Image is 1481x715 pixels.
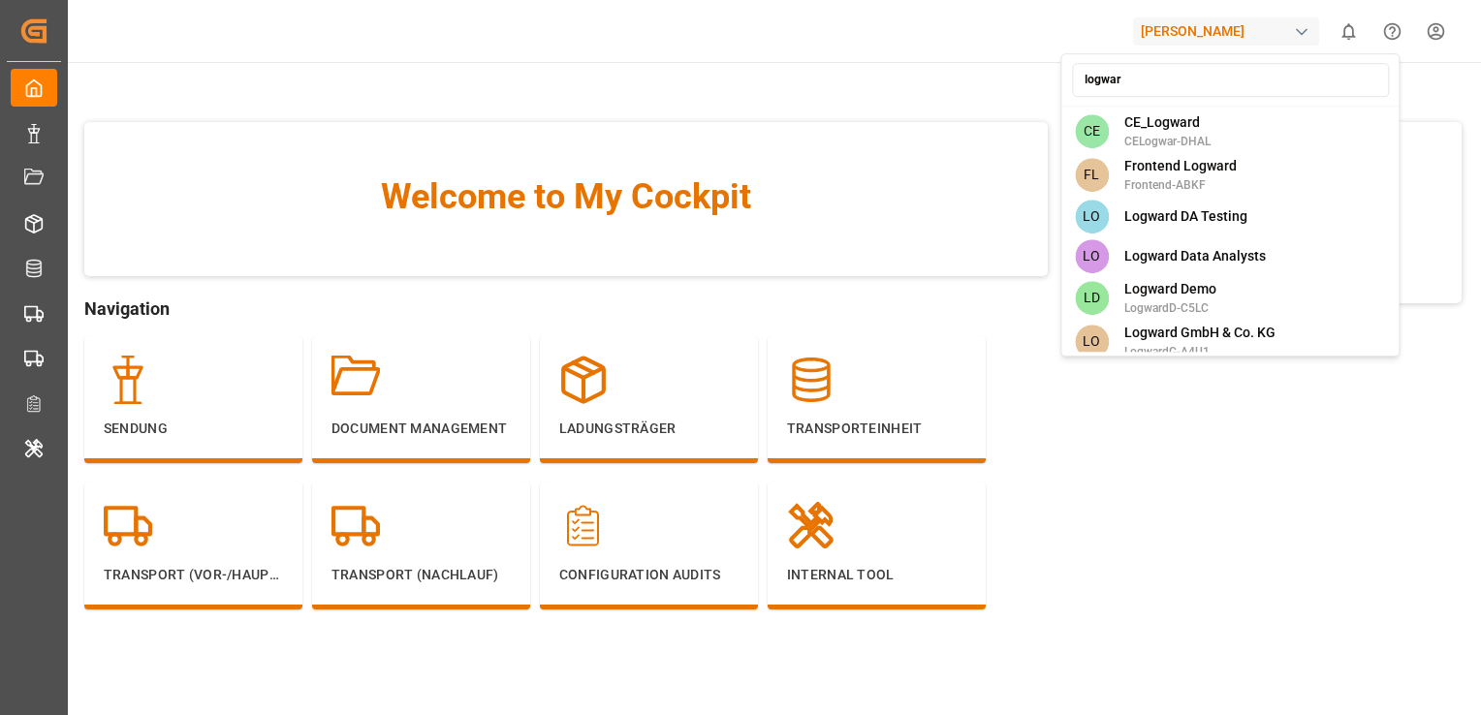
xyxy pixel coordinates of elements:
span: LO [1075,239,1109,273]
span: FL [1075,158,1109,192]
span: CELogwar-DHAL [1124,133,1211,150]
span: Frontend Logward [1124,156,1237,176]
span: LO [1075,325,1109,358]
span: CE [1075,114,1109,148]
span: Logward Demo [1124,279,1216,299]
span: Logward Data Analysts [1124,246,1266,266]
span: Logward DA Testing [1124,206,1247,227]
span: CE_Logward [1124,112,1211,133]
span: LO [1075,200,1109,233]
span: Logward GmbH & Co. KG [1124,323,1276,343]
span: LD [1075,281,1109,315]
input: Search an account... [1072,63,1389,97]
span: LogwardG-A4U1 [1124,343,1276,360]
span: LogwardD-C5LC [1124,299,1216,317]
span: Frontend-ABKF [1124,176,1237,194]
